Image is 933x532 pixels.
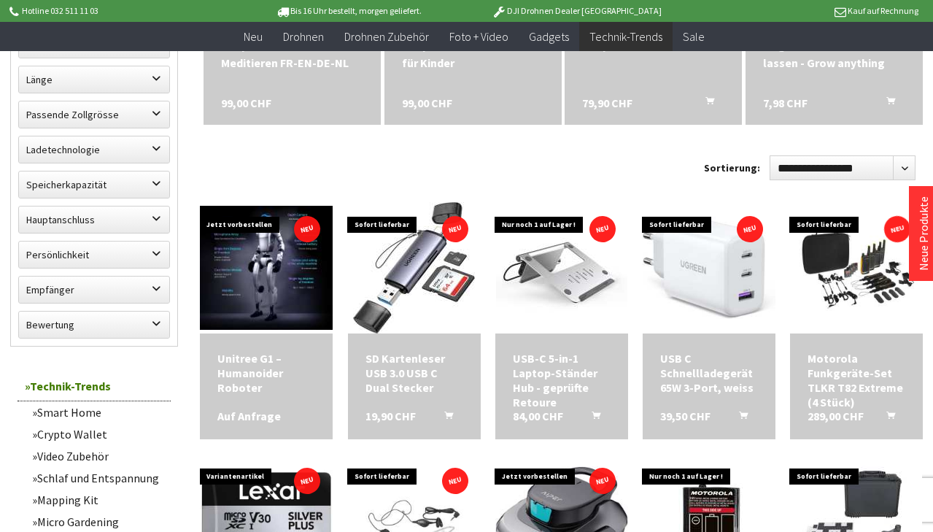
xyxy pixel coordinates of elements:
a: SD Kartenleser USB 3.0 USB C Dual Stecker 19,90 CHF In den Warenkorb [365,351,463,395]
span: Drohnen Zubehör [344,29,429,44]
a: Unitree G1 – Humanoider Roboter Auf Anfrage [217,351,315,395]
span: Gadgets [529,29,569,44]
span: 19,90 CHF [365,409,416,423]
a: Morphée - Meditationsbox für Kinder 99,00 CHF [402,36,544,72]
div: Unitree G1 – Humanoider Roboter [217,351,315,395]
span: 99,00 CHF [402,94,452,112]
a: Drohnen [273,22,334,52]
label: Ladetechnologie [19,136,169,163]
a: USB C Schnellladegerät 65W 3-Port, weiss 39,50 CHF In den Warenkorb [660,351,758,395]
a: Technik-Trends [579,22,673,52]
img: Unitree G1 – Humanoider Roboter [200,206,333,331]
img: Motorola Funkgeräte-Set TLKR T82 Extreme (4 Stück) [790,218,923,317]
div: Motorola Funkgeräte-Set TLKR T82 Extreme (4 Stück) [808,351,905,409]
a: Neue Produkte [916,196,931,271]
span: Technik-Trends [589,29,662,44]
label: Bewertung [19,312,169,338]
span: Auf Anfrage [217,409,281,423]
span: Sale [683,29,705,44]
a: Sale [673,22,715,52]
label: Persönlichkeit [19,242,169,268]
a: Foto + Video [439,22,519,52]
div: SD Kartenleser USB 3.0 USB C Dual Stecker [365,351,463,395]
label: Speicherkapazität [19,171,169,198]
button: In den Warenkorb [427,409,462,428]
button: In den Warenkorb [721,409,756,428]
button: In den Warenkorb [574,409,609,428]
a: Mapping Kit [25,489,171,511]
div: Morphée - Box zum Meditieren FR-EN-DE-NL [221,36,363,72]
a: Morphée - Box zum Meditieren FR-EN-DE-NL 99,00 CHF [221,36,363,72]
img: USB C Schnellladegerät 65W 3-Port, weiss [643,217,775,320]
span: 39,50 CHF [660,409,711,423]
a: Gadgets [519,22,579,52]
span: 84,00 CHF [513,409,563,423]
label: Länge [19,66,169,93]
label: Passende Zollgrösse [19,101,169,128]
label: Hauptanschluss [19,207,169,233]
img: SD Kartenleser USB 3.0 USB C Dual Stecker [353,202,475,334]
a: Technik-Trends [18,371,171,401]
span: Drohnen [283,29,324,44]
span: 79,90 CHF [582,94,632,112]
button: In den Warenkorb [688,94,723,113]
a: Crypto Wallet [25,423,171,445]
p: Kauf auf Rechnung [691,2,918,20]
a: Drohnen Zubehör [334,22,439,52]
a: Motorola Funkgeräte-Set TLKR T82 Extreme (4 Stück) 289,00 CHF In den Warenkorb [808,351,905,409]
a: Schlaf und Entspannung [25,467,171,489]
span: Foto + Video [449,29,508,44]
p: Hotline 032 511 11 03 [7,2,235,20]
a: Smart Home [25,401,171,423]
button: In den Warenkorb [869,409,904,428]
div: Morphée - Meditationsbox für Kinder [402,36,544,72]
div: USB-C 5-in-1 Laptop-Ständer Hub - geprüfte Retoure [513,351,611,409]
p: DJI Drohnen Dealer [GEOGRAPHIC_DATA] [462,2,690,20]
a: Lingot® alles wachsen lassen - Grow anything 7,98 CHF In den Warenkorb [763,36,905,72]
span: 7,98 CHF [763,94,808,112]
a: USB-C 5-in-1 Laptop-Ständer Hub - geprüfte Retoure 84,00 CHF In den Warenkorb [513,351,611,409]
p: Bis 16 Uhr bestellt, morgen geliefert. [235,2,462,20]
img: USB-C 5-in-1 Laptop-Ständer Hub - geprüfte Retoure [496,202,627,334]
label: Empfänger [19,277,169,303]
span: 99,00 CHF [221,94,271,112]
button: In den Warenkorb [869,94,904,113]
a: Neu [233,22,273,52]
span: Neu [244,29,263,44]
a: Video Zubehör [25,445,171,467]
span: 289,00 CHF [808,409,864,423]
label: Sortierung: [704,156,760,180]
div: Lingot® alles wachsen lassen - Grow anything [763,36,905,72]
div: USB C Schnellladegerät 65W 3-Port, weiss [660,351,758,395]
